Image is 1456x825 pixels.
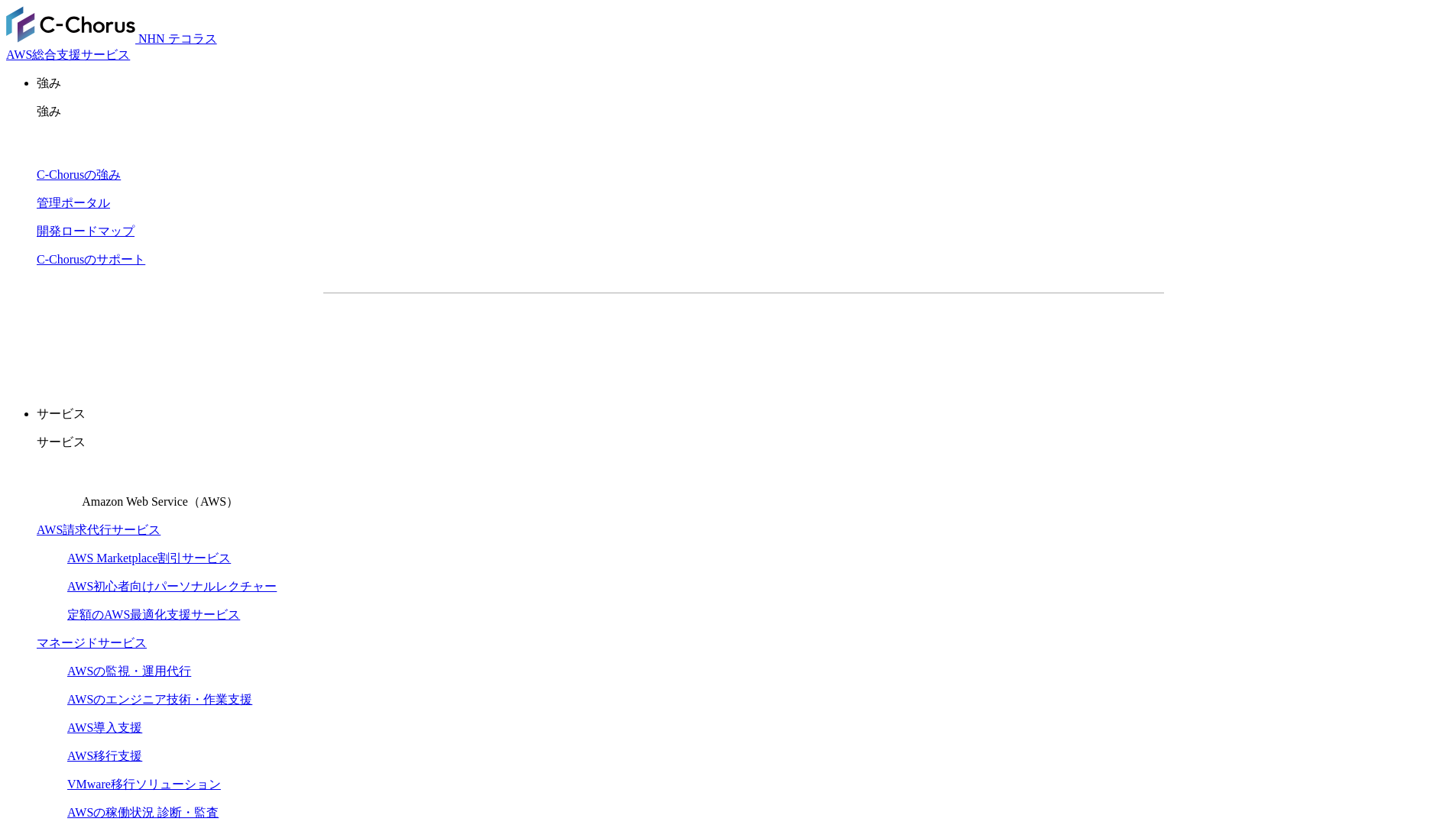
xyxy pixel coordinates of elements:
[67,721,142,734] a: AWS導入支援
[67,806,219,819] a: AWSの稼働状況 診断・監査
[37,253,145,266] a: C-Chorusのサポート
[82,495,238,508] span: Amazon Web Service（AWS）
[37,196,110,209] a: 管理ポータル
[67,778,221,791] a: VMware移行ソリューション
[37,406,1450,422] p: サービス
[37,104,1450,120] p: 強み
[711,334,723,340] img: 矢印
[67,552,231,565] a: AWS Marketplace割引サービス
[37,636,147,649] a: マネージドサービス
[972,334,984,340] img: 矢印
[37,76,1450,92] p: 強み
[6,32,217,61] a: AWS総合支援サービス C-Chorus NHN テコラスAWS総合支援サービス
[67,580,277,593] a: AWS初心者向けパーソナルレクチャー
[67,665,191,678] a: AWSの監視・運用代行
[37,435,1450,451] p: サービス
[67,749,142,762] a: AWS移行支援
[6,6,135,43] img: AWS総合支援サービス C-Chorus
[67,608,240,621] a: 定額のAWS最適化支援サービス
[490,318,736,356] a: 資料を請求する
[37,168,121,181] a: C-Chorusの強み
[37,463,79,506] img: Amazon Web Service（AWS）
[751,318,997,356] a: まずは相談する
[37,225,135,238] a: 開発ロードマップ
[67,693,252,706] a: AWSのエンジニア技術・作業支援
[37,523,161,536] a: AWS請求代行サービス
